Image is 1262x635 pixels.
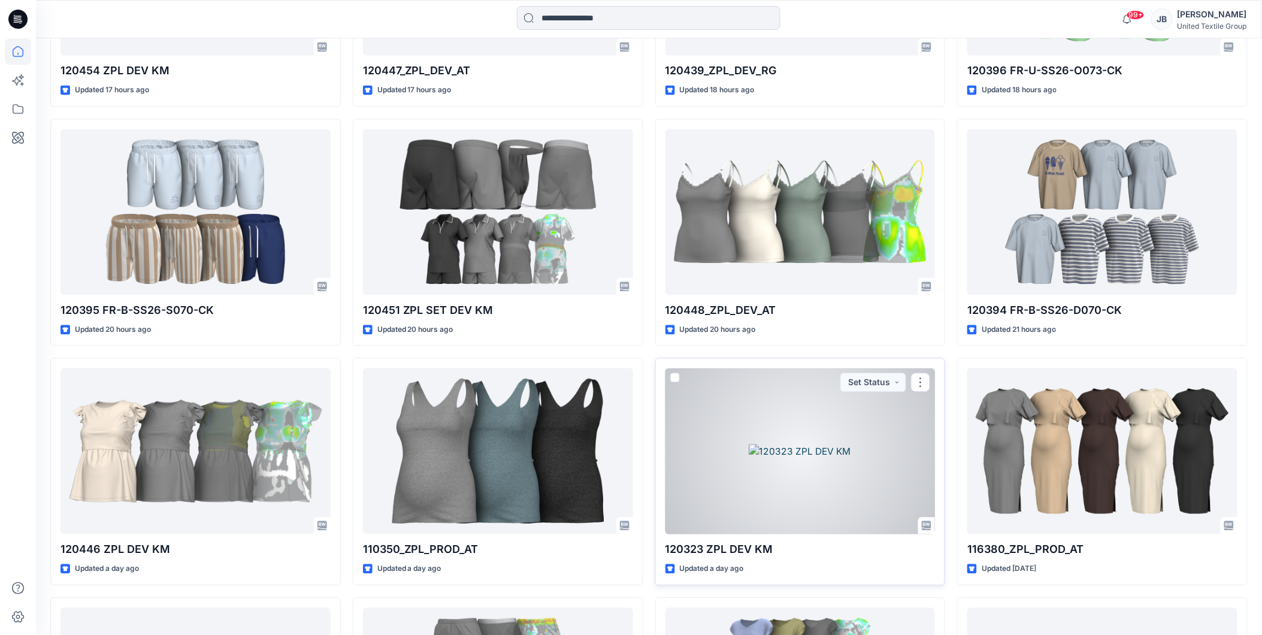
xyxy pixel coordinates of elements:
[982,324,1056,337] p: Updated 21 hours ago
[75,563,139,576] p: Updated a day ago
[60,129,331,295] a: 120395 FR-B-SS26-S070-CK
[1178,7,1247,22] div: [PERSON_NAME]
[377,563,441,576] p: Updated a day ago
[665,368,936,534] a: 120323 ZPL DEV KM
[60,303,331,319] p: 120395 FR-B-SS26-S070-CK
[1178,22,1247,31] div: United Textile Group
[363,63,633,80] p: 120447_ZPL_DEV_AT
[363,542,633,558] p: 110350_ZPL_PROD_AT
[680,563,744,576] p: Updated a day ago
[1151,8,1173,30] div: JB
[680,84,755,97] p: Updated 18 hours ago
[680,324,756,337] p: Updated 20 hours ago
[665,129,936,295] a: 120448_ZPL_DEV_AT
[377,324,453,337] p: Updated 20 hours ago
[60,542,331,558] p: 120446 ZPL DEV KM
[75,324,151,337] p: Updated 20 hours ago
[665,542,936,558] p: 120323 ZPL DEV KM
[982,563,1036,576] p: Updated [DATE]
[967,63,1237,80] p: 120396 FR-U-SS26-O073-CK
[363,303,633,319] p: 120451 ZPL SET DEV KM
[363,368,633,534] a: 110350_ZPL_PROD_AT
[665,303,936,319] p: 120448_ZPL_DEV_AT
[967,129,1237,295] a: 120394 FR-B-SS26-D070-CK
[75,84,149,97] p: Updated 17 hours ago
[967,542,1237,558] p: 116380_ZPL_PROD_AT
[1127,10,1145,20] span: 99+
[967,303,1237,319] p: 120394 FR-B-SS26-D070-CK
[60,368,331,534] a: 120446 ZPL DEV KM
[60,63,331,80] p: 120454 ZPL DEV KM
[377,84,452,97] p: Updated 17 hours ago
[363,129,633,295] a: 120451 ZPL SET DEV KM
[665,63,936,80] p: 120439_ZPL_DEV_RG
[967,368,1237,534] a: 116380_ZPL_PROD_AT
[982,84,1057,97] p: Updated 18 hours ago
